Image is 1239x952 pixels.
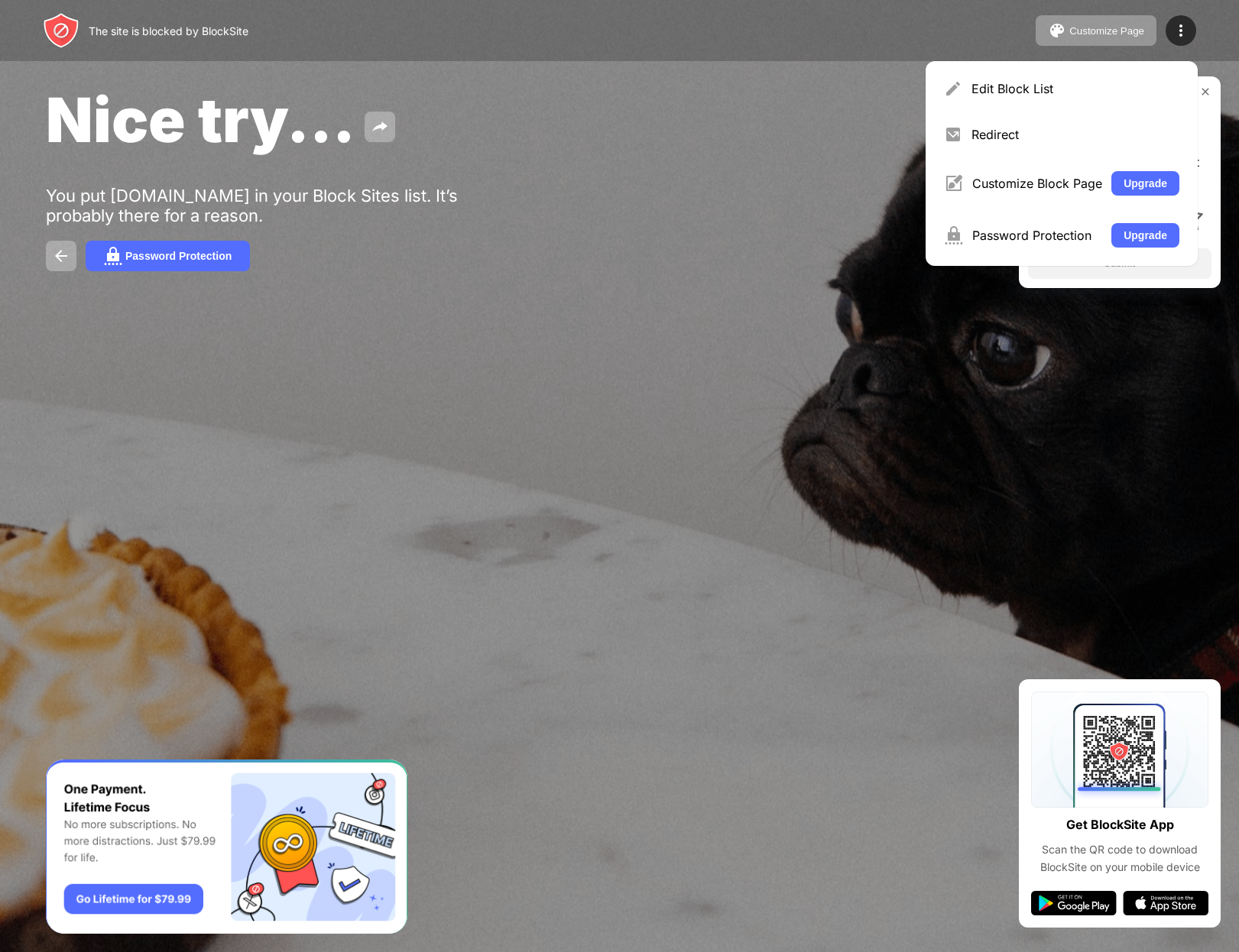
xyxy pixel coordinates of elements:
button: Customize Page [1036,15,1156,46]
img: app-store.svg [1123,891,1208,915]
img: back.svg [52,247,70,265]
img: menu-customize.svg [944,174,963,193]
img: pallet.svg [1048,21,1066,40]
img: menu-redirect.svg [944,125,962,144]
div: Password Protection [972,228,1102,243]
div: Get BlockSite App [1066,814,1174,836]
div: Customize Block Page [972,176,1102,191]
div: Edit Block List [971,81,1179,96]
button: Upgrade [1111,223,1179,248]
div: Password Protection [125,250,232,262]
img: google-play.svg [1031,891,1117,915]
iframe: Banner [46,759,407,934]
img: share.svg [371,118,389,136]
img: password.svg [104,247,122,265]
img: menu-pencil.svg [944,79,962,98]
img: qrcode.svg [1031,691,1208,808]
button: Upgrade [1111,171,1179,196]
img: menu-password.svg [944,226,963,244]
div: The site is blocked by BlockSite [89,24,248,37]
img: header-logo.svg [43,12,79,49]
div: Redirect [971,127,1179,142]
div: Customize Page [1069,25,1144,37]
div: Scan the QR code to download BlockSite on your mobile device [1031,841,1208,876]
img: menu-icon.svg [1172,21,1190,40]
button: Password Protection [86,241,250,271]
div: You put [DOMAIN_NAME] in your Block Sites list. It’s probably there for a reason. [46,186,518,225]
span: Nice try... [46,83,355,157]
img: rate-us-close.svg [1199,86,1211,98]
